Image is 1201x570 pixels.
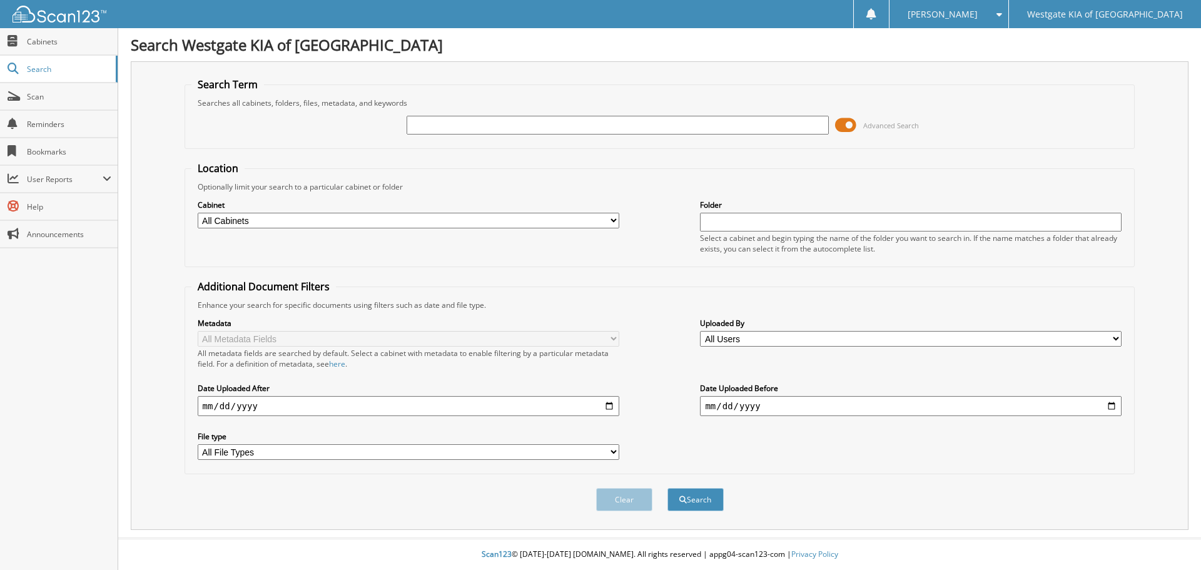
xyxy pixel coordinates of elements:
button: Clear [596,488,652,511]
span: Scan123 [482,549,512,559]
label: Metadata [198,318,619,328]
input: start [198,396,619,416]
span: Westgate KIA of [GEOGRAPHIC_DATA] [1027,11,1183,18]
span: Scan [27,91,111,102]
button: Search [667,488,724,511]
label: Date Uploaded Before [700,383,1122,394]
span: Help [27,201,111,212]
div: All metadata fields are searched by default. Select a cabinet with metadata to enable filtering b... [198,348,619,369]
span: Advanced Search [863,121,919,130]
span: Announcements [27,229,111,240]
div: Optionally limit your search to a particular cabinet or folder [191,181,1128,192]
img: scan123-logo-white.svg [13,6,106,23]
legend: Location [191,161,245,175]
label: Uploaded By [700,318,1122,328]
div: Enhance your search for specific documents using filters such as date and file type. [191,300,1128,310]
span: [PERSON_NAME] [908,11,978,18]
span: Cabinets [27,36,111,47]
label: Date Uploaded After [198,383,619,394]
div: Searches all cabinets, folders, files, metadata, and keywords [191,98,1128,108]
div: © [DATE]-[DATE] [DOMAIN_NAME]. All rights reserved | appg04-scan123-com | [118,539,1201,570]
span: Reminders [27,119,111,130]
span: User Reports [27,174,103,185]
legend: Additional Document Filters [191,280,336,293]
label: File type [198,431,619,442]
div: Select a cabinet and begin typing the name of the folder you want to search in. If the name match... [700,233,1122,254]
input: end [700,396,1122,416]
label: Cabinet [198,200,619,210]
legend: Search Term [191,78,264,91]
a: here [329,359,345,369]
label: Folder [700,200,1122,210]
h1: Search Westgate KIA of [GEOGRAPHIC_DATA] [131,34,1188,55]
a: Privacy Policy [791,549,838,559]
span: Search [27,64,109,74]
span: Bookmarks [27,146,111,157]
